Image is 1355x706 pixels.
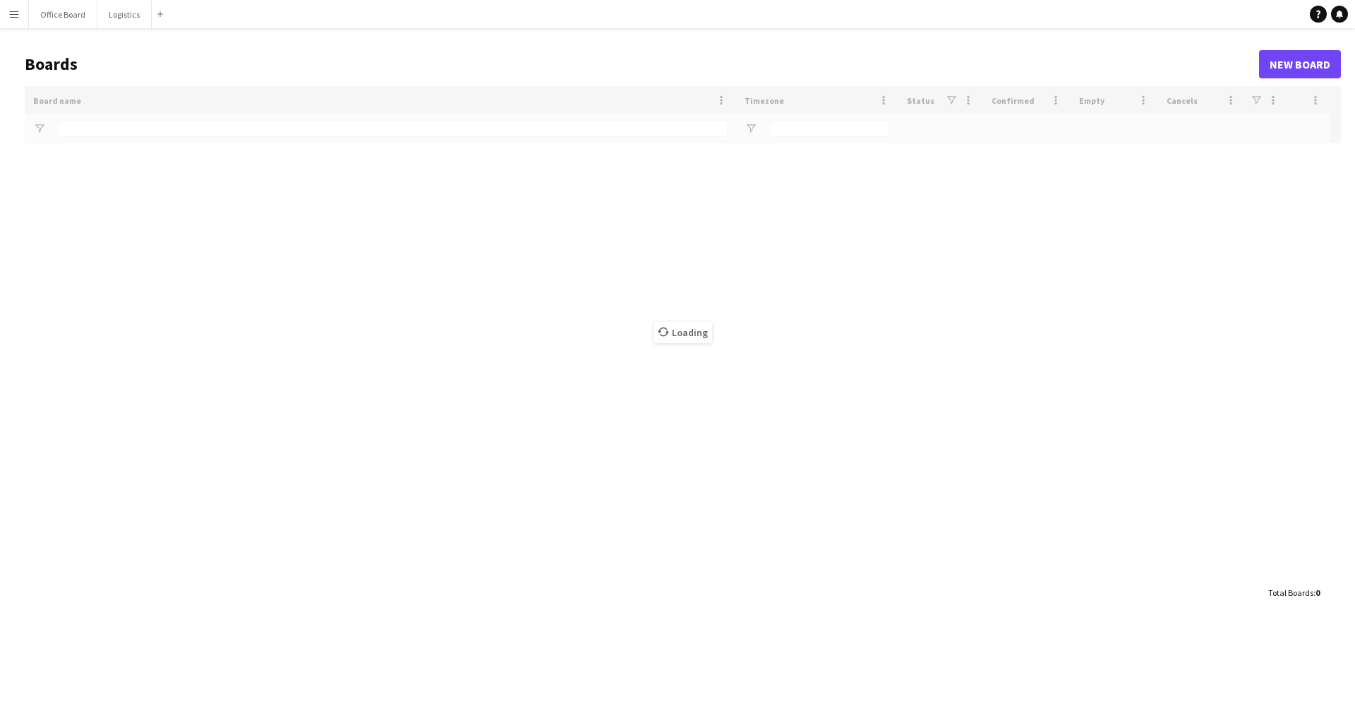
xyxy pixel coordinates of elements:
[654,322,712,343] span: Loading
[1315,587,1320,598] span: 0
[25,54,1259,75] h1: Boards
[1268,587,1313,598] span: Total Boards
[1268,579,1320,606] div: :
[1259,50,1341,78] a: New Board
[29,1,97,28] button: Office Board
[97,1,152,28] button: Logistics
